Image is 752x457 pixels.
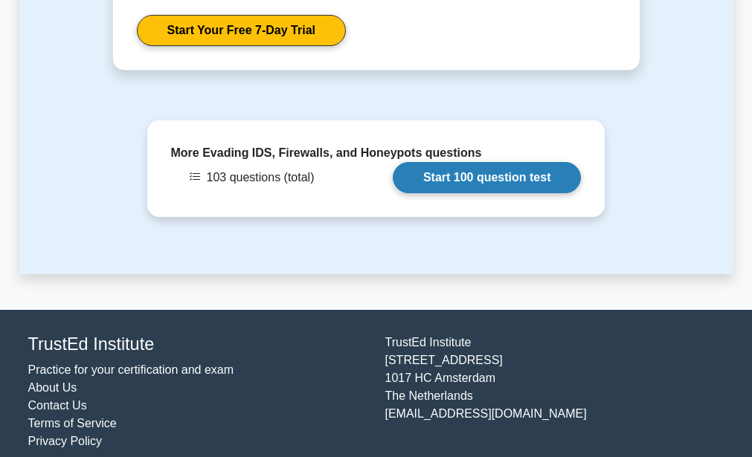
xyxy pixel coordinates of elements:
div: TrustEd Institute [STREET_ADDRESS] 1017 HC Amsterdam The Netherlands [EMAIL_ADDRESS][DOMAIN_NAME] [376,334,733,450]
a: Privacy Policy [28,435,103,447]
h4: TrustEd Institute [28,334,367,354]
a: Practice for your certification and exam [28,363,234,376]
a: About Us [28,381,77,394]
a: Start Your Free 7-Day Trial [137,15,346,46]
a: Contact Us [28,399,87,412]
a: Start 100 question test [393,162,582,193]
a: Terms of Service [28,417,117,430]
